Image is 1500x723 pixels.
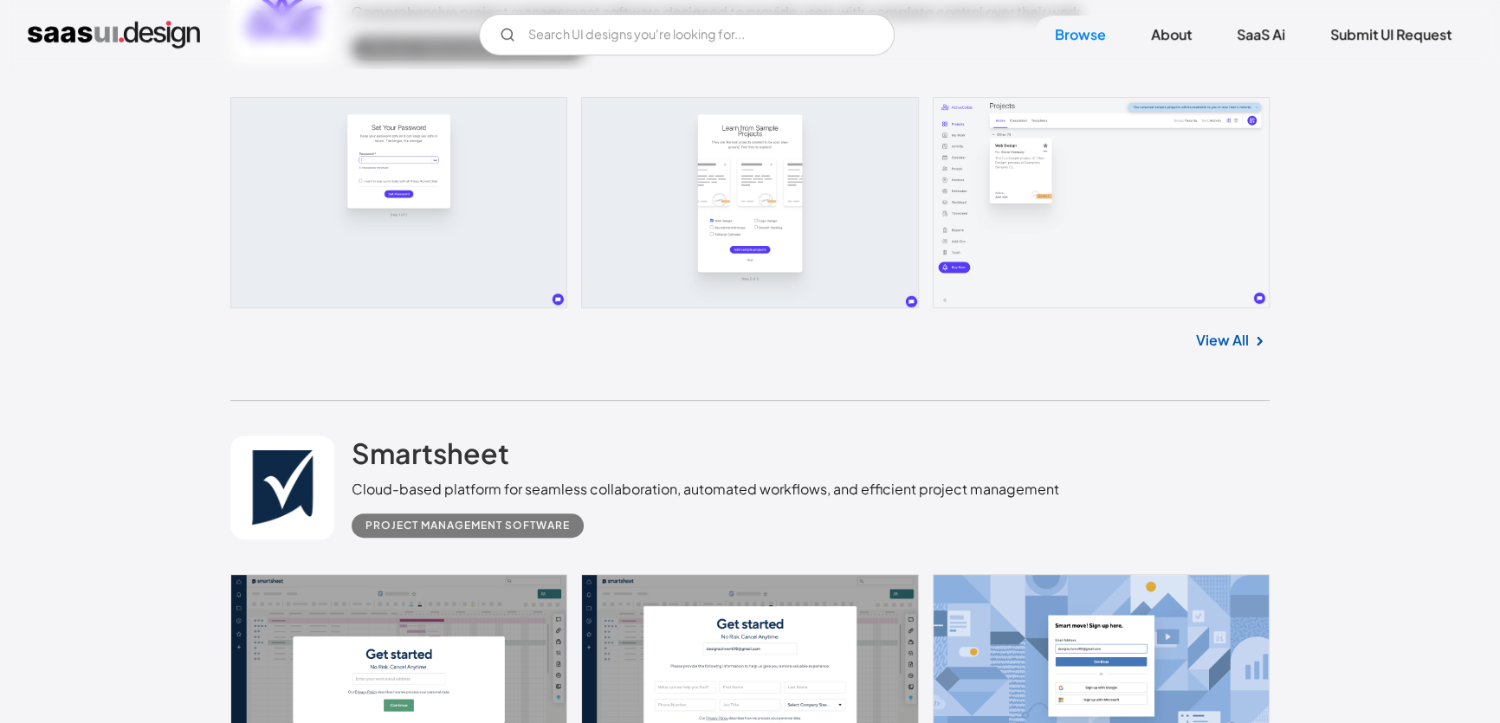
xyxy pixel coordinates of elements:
a: SaaS Ai [1216,16,1306,54]
a: Smartsheet [352,436,509,479]
h2: Smartsheet [352,436,509,470]
a: View All [1196,330,1249,351]
input: Search UI designs you're looking for... [479,14,895,55]
a: home [28,21,200,48]
div: Project Management Software [365,515,570,536]
form: Email Form [479,14,895,55]
a: Submit UI Request [1309,16,1472,54]
div: Cloud-based platform for seamless collaboration, automated workflows, and efficient project manag... [352,479,1059,500]
a: About [1130,16,1212,54]
a: Browse [1034,16,1127,54]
